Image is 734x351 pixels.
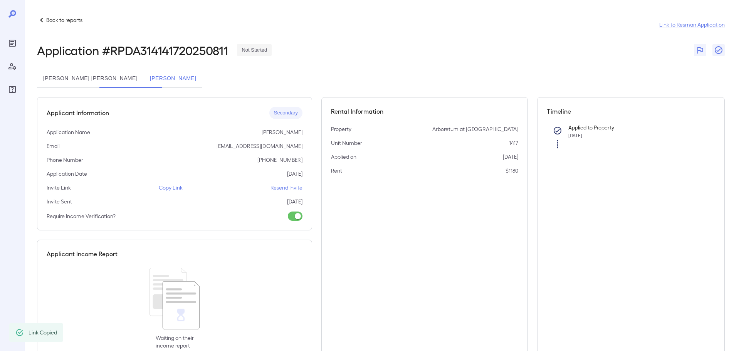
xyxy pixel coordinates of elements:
[47,128,90,136] p: Application Name
[506,167,518,175] p: $1180
[47,156,83,164] p: Phone Number
[144,69,202,88] button: [PERSON_NAME]
[47,249,118,259] h5: Applicant Income Report
[712,44,725,56] button: Close Report
[547,107,716,116] h5: Timeline
[269,109,302,117] span: Secondary
[331,167,342,175] p: Rent
[217,142,302,150] p: [EMAIL_ADDRESS][DOMAIN_NAME]
[568,133,582,138] span: [DATE]
[29,326,57,339] div: Link Copied
[270,184,302,191] p: Resend Invite
[159,184,183,191] p: Copy Link
[287,170,302,178] p: [DATE]
[6,60,18,72] div: Manage Users
[6,323,18,336] div: Log Out
[47,142,60,150] p: Email
[331,125,351,133] p: Property
[331,107,518,116] h5: Rental Information
[331,139,362,147] p: Unit Number
[331,153,356,161] p: Applied on
[503,153,518,161] p: [DATE]
[47,108,109,118] h5: Applicant Information
[237,47,272,54] span: Not Started
[257,156,302,164] p: [PHONE_NUMBER]
[694,44,706,56] button: Flag Report
[37,43,228,57] h2: Application # RPDA314141720250811
[6,37,18,49] div: Reports
[287,198,302,205] p: [DATE]
[6,83,18,96] div: FAQ
[262,128,302,136] p: [PERSON_NAME]
[47,212,116,220] p: Require Income Verification?
[47,184,71,191] p: Invite Link
[568,124,703,131] p: Applied to Property
[47,198,72,205] p: Invite Sent
[509,139,518,147] p: 1417
[432,125,518,133] p: Arboretum at [GEOGRAPHIC_DATA]
[47,170,87,178] p: Application Date
[37,69,144,88] button: [PERSON_NAME] [PERSON_NAME]
[156,334,194,349] p: Waiting on their income report
[659,21,725,29] a: Link to Resman Application
[46,16,82,24] p: Back to reports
